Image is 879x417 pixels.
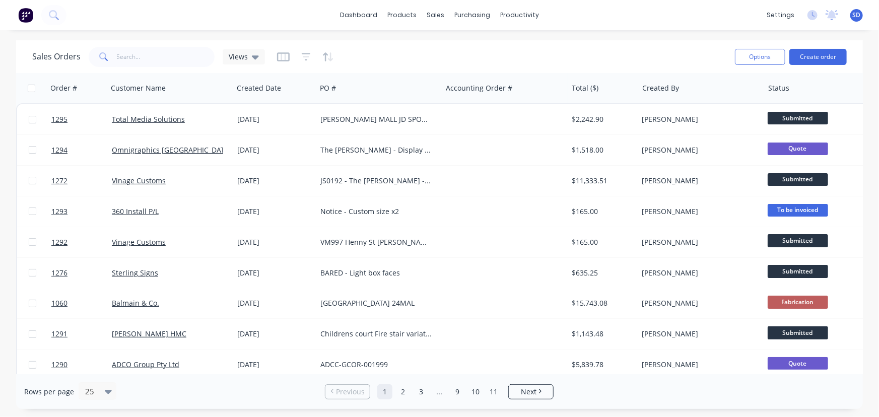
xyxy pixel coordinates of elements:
div: [PERSON_NAME] [642,268,754,278]
a: 1293 [51,196,112,227]
a: Next page [509,387,553,397]
div: Childrens court Fire stair variation 8 [320,329,432,339]
div: Status [768,83,789,93]
a: 1276 [51,258,112,288]
img: Factory [18,8,33,23]
a: 1294 [51,135,112,165]
span: Submitted [768,234,828,247]
span: Previous [336,387,365,397]
a: 1060 [51,288,112,318]
a: dashboard [335,8,382,23]
a: 360 Install P/L [112,206,159,216]
span: 1292 [51,237,67,247]
div: Order # [50,83,77,93]
div: Notice - Custom size x2 [320,206,432,217]
div: settings [762,8,799,23]
a: 1290 [51,350,112,380]
div: $635.25 [572,268,631,278]
div: The [PERSON_NAME] - Display signage [320,145,432,155]
div: purchasing [449,8,495,23]
div: [DATE] [237,206,312,217]
span: SD [853,11,861,20]
a: Page 11 [486,384,501,399]
span: Fabrication [768,296,828,308]
span: Quote [768,357,828,370]
input: Search... [117,47,215,67]
div: products [382,8,422,23]
span: 1293 [51,206,67,217]
span: 1276 [51,268,67,278]
span: 1291 [51,329,67,339]
h1: Sales Orders [32,52,81,61]
button: Options [735,49,785,65]
div: $1,518.00 [572,145,631,155]
span: Views [229,51,248,62]
div: [DATE] [237,176,312,186]
a: ADCO Group Pty Ltd [112,360,179,369]
a: 1272 [51,166,112,196]
div: Total ($) [572,83,598,93]
a: Page 1 is your current page [377,384,392,399]
div: [DATE] [237,145,312,155]
div: [DATE] [237,298,312,308]
a: Page 2 [395,384,411,399]
a: Total Media Solutions [112,114,185,124]
div: [DATE] [237,114,312,124]
a: Page 9 [450,384,465,399]
div: [PERSON_NAME] [642,145,754,155]
div: Created Date [237,83,281,93]
a: Balmain & Co. [112,298,159,308]
span: Submitted [768,265,828,277]
a: Jump forward [432,384,447,399]
a: Page 3 [414,384,429,399]
div: [GEOGRAPHIC_DATA] 24MAL [320,298,432,308]
div: [PERSON_NAME] [642,206,754,217]
a: [PERSON_NAME] HMC [112,329,186,338]
span: Rows per page [24,387,74,397]
a: Omnigraphics [GEOGRAPHIC_DATA] [112,145,231,155]
div: [DATE] [237,237,312,247]
div: $1,143.48 [572,329,631,339]
a: Previous page [325,387,370,397]
div: [PERSON_NAME] [642,114,754,124]
button: Create order [789,49,847,65]
div: $5,839.78 [572,360,631,370]
span: 1272 [51,176,67,186]
div: $165.00 [572,206,631,217]
div: [PERSON_NAME] [642,329,754,339]
div: sales [422,8,449,23]
div: [DATE] [237,329,312,339]
span: 1290 [51,360,67,370]
div: [PERSON_NAME] MALL JD SPORTS [320,114,432,124]
div: [PERSON_NAME] [642,237,754,247]
span: 1060 [51,298,67,308]
div: Customer Name [111,83,166,93]
div: productivity [495,8,544,23]
div: [DATE] [237,268,312,278]
div: VM997 Henny St [PERSON_NAME] [320,237,432,247]
div: BARED - Light box faces [320,268,432,278]
a: Vinage Customs [112,237,166,247]
div: $11,333.51 [572,176,631,186]
span: Next [521,387,536,397]
span: Quote [768,143,828,155]
div: Accounting Order # [446,83,512,93]
div: [PERSON_NAME] [642,176,754,186]
div: JS0192 - The [PERSON_NAME] - FRV [320,176,432,186]
span: 1294 [51,145,67,155]
span: Submitted [768,173,828,186]
div: Created By [642,83,679,93]
div: [DATE] [237,360,312,370]
a: 1292 [51,227,112,257]
div: [PERSON_NAME] [642,360,754,370]
span: 1295 [51,114,67,124]
ul: Pagination [321,384,558,399]
a: Vinage Customs [112,176,166,185]
div: ADCC-GCOR-001999 [320,360,432,370]
a: Page 10 [468,384,483,399]
div: $165.00 [572,237,631,247]
div: $15,743.08 [572,298,631,308]
span: To be invoiced [768,204,828,217]
span: Submitted [768,326,828,339]
a: 1291 [51,319,112,349]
